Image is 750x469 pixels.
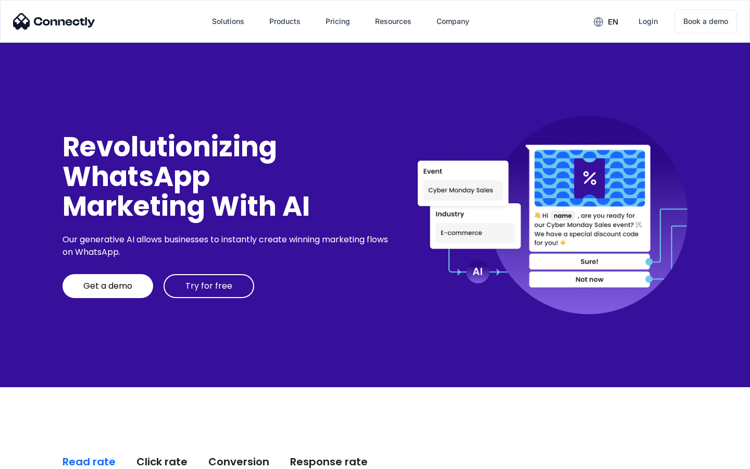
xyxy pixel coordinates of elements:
a: Get a demo [63,274,153,298]
div: Get a demo [83,281,132,291]
div: Our generative AI allows businesses to instantly create winning marketing flows on WhatsApp. [63,233,392,258]
div: Try for free [185,281,232,291]
a: Try for free [164,274,254,298]
div: Solutions [212,14,244,29]
div: Products [269,14,301,29]
div: Conversion [208,454,269,469]
div: en [608,15,618,29]
div: Response rate [290,454,368,469]
img: Connectly Logo [13,13,95,30]
a: Book a demo [674,9,737,33]
div: Pricing [326,14,350,29]
div: Click rate [136,454,187,469]
a: Login [630,9,666,34]
div: Resources [375,14,411,29]
div: Login [639,14,658,29]
div: Company [436,14,469,29]
div: Revolutionizing WhatsApp Marketing With AI [63,132,392,221]
div: Read rate [63,454,116,469]
a: Pricing [317,9,358,34]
